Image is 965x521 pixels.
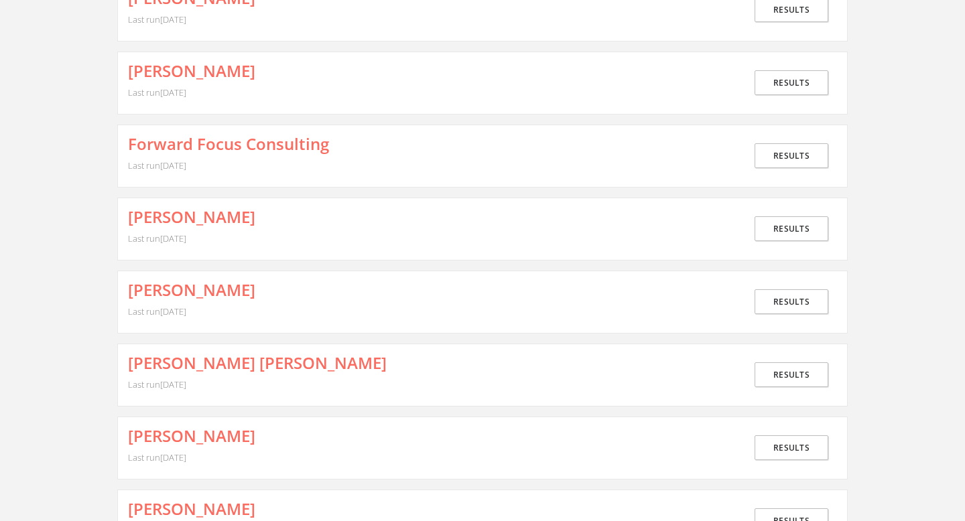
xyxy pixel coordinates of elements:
[128,500,255,518] a: [PERSON_NAME]
[755,362,828,387] a: Results
[128,159,186,171] span: Last run [DATE]
[128,427,255,445] a: [PERSON_NAME]
[128,354,387,372] a: [PERSON_NAME] [PERSON_NAME]
[128,86,186,98] span: Last run [DATE]
[128,451,186,463] span: Last run [DATE]
[128,62,255,80] a: [PERSON_NAME]
[128,378,186,390] span: Last run [DATE]
[128,135,329,153] a: Forward Focus Consulting
[755,216,828,241] a: Results
[128,281,255,299] a: [PERSON_NAME]
[755,289,828,314] a: Results
[755,143,828,168] a: Results
[128,13,186,25] span: Last run [DATE]
[755,435,828,460] a: Results
[128,208,255,226] a: [PERSON_NAME]
[128,305,186,317] span: Last run [DATE]
[128,232,186,244] span: Last run [DATE]
[755,70,828,95] a: Results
